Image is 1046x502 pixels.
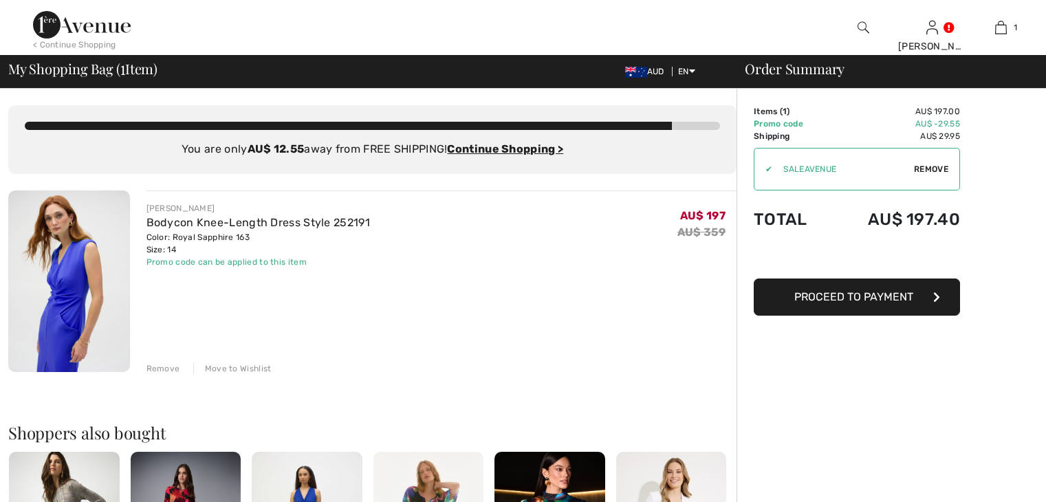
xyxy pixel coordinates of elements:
[794,290,913,303] span: Proceed to Payment
[754,130,829,142] td: Shipping
[120,58,125,76] span: 1
[680,209,726,222] span: AU$ 197
[995,19,1007,36] img: My Bag
[754,196,829,243] td: Total
[25,141,720,157] div: You are only away from FREE SHIPPING!
[8,190,130,372] img: Bodycon Knee-Length Dress Style 252191
[754,163,772,175] div: ✔
[829,130,960,142] td: AU$ 29.95
[1014,21,1017,34] span: 1
[926,19,938,36] img: My Info
[146,362,180,375] div: Remove
[677,226,726,239] s: AU$ 359
[678,67,695,76] span: EN
[754,279,960,316] button: Proceed to Payment
[754,118,829,130] td: Promo code
[146,216,370,229] a: Bodycon Knee-Length Dress Style 252191
[33,39,116,51] div: < Continue Shopping
[783,107,787,116] span: 1
[728,62,1038,76] div: Order Summary
[146,256,370,268] div: Promo code can be applied to this item
[625,67,670,76] span: AUD
[772,149,914,190] input: Promo code
[146,202,370,215] div: [PERSON_NAME]
[898,39,966,54] div: [PERSON_NAME]
[926,21,938,34] a: Sign In
[8,62,157,76] span: My Shopping Bag ( Item)
[914,163,948,175] span: Remove
[33,11,131,39] img: 1ère Avenue
[829,105,960,118] td: AU$ 197.00
[829,196,960,243] td: AU$ 197.40
[829,118,960,130] td: AU$ -29.55
[625,67,647,78] img: Australian Dollar
[193,362,272,375] div: Move to Wishlist
[146,231,370,256] div: Color: Royal Sapphire 163 Size: 14
[447,142,563,155] a: Continue Shopping >
[754,243,960,274] iframe: PayPal
[248,142,305,155] strong: AU$ 12.55
[858,19,869,36] img: search the website
[754,105,829,118] td: Items ( )
[967,19,1034,36] a: 1
[8,424,737,441] h2: Shoppers also bought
